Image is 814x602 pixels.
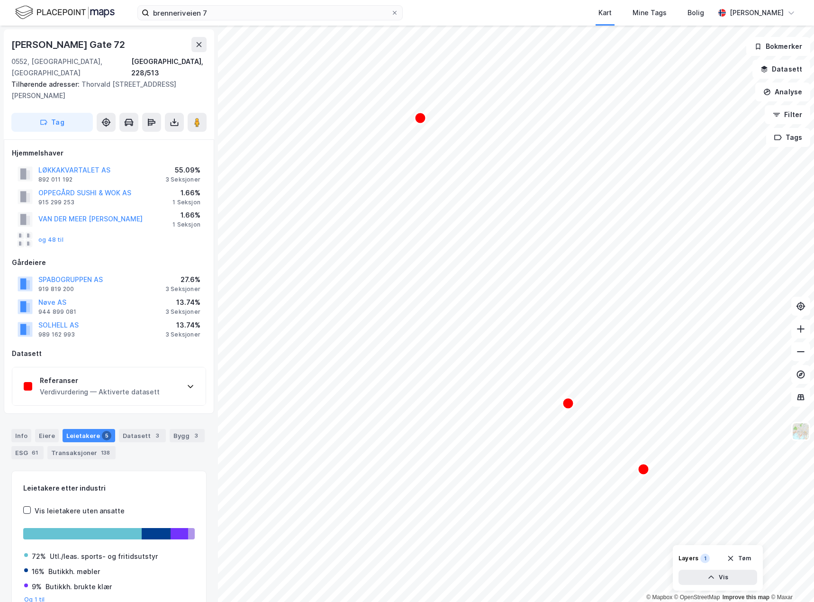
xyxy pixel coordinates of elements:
[755,82,810,101] button: Analyse
[646,594,672,601] a: Mapbox
[11,113,93,132] button: Tag
[752,60,810,79] button: Datasett
[12,147,206,159] div: Hjemmelshaver
[30,448,40,457] div: 61
[746,37,810,56] button: Bokmerker
[721,551,757,566] button: Tøm
[35,505,125,517] div: Vis leietakere uten ansatte
[23,483,195,494] div: Leietakere etter industri
[11,79,199,101] div: Thorvald [STREET_ADDRESS][PERSON_NAME]
[38,308,76,316] div: 944 899 081
[165,176,200,183] div: 3 Seksjoner
[792,422,810,440] img: Z
[165,274,200,285] div: 27.6%
[32,566,45,577] div: 16%
[766,128,810,147] button: Tags
[11,429,31,442] div: Info
[687,7,704,18] div: Bolig
[38,285,74,293] div: 919 819 200
[165,331,200,338] div: 3 Seksjoner
[765,105,810,124] button: Filter
[678,555,698,562] div: Layers
[633,7,667,18] div: Mine Tags
[191,431,201,440] div: 3
[99,448,112,457] div: 138
[12,257,206,268] div: Gårdeiere
[40,386,160,398] div: Verdivurdering — Aktiverte datasett
[165,319,200,331] div: 13.74%
[11,56,131,79] div: 0552, [GEOGRAPHIC_DATA], [GEOGRAPHIC_DATA]
[730,7,784,18] div: [PERSON_NAME]
[149,6,391,20] input: Søk på adresse, matrikkel, gårdeiere, leietakere eller personer
[165,297,200,308] div: 13.74%
[38,176,72,183] div: 892 011 192
[11,37,127,52] div: [PERSON_NAME] Gate 72
[638,464,649,475] div: Map marker
[32,551,46,562] div: 72%
[767,556,814,602] div: Kontrollprogram for chat
[15,4,115,21] img: logo.f888ab2527a4732fd821a326f86c7f29.svg
[415,112,426,124] div: Map marker
[598,7,612,18] div: Kart
[32,581,42,593] div: 9%
[172,221,200,228] div: 1 Seksjon
[50,551,158,562] div: Utl./leas. sports- og fritidsutstyr
[165,164,200,176] div: 55.09%
[172,187,200,199] div: 1.66%
[172,210,200,221] div: 1.66%
[63,429,115,442] div: Leietakere
[11,446,44,459] div: ESG
[153,431,162,440] div: 3
[47,446,116,459] div: Transaksjoner
[767,556,814,602] iframe: Chat Widget
[172,199,200,206] div: 1 Seksjon
[102,431,111,440] div: 5
[12,348,206,359] div: Datasett
[119,429,166,442] div: Datasett
[165,285,200,293] div: 3 Seksjoner
[165,308,200,316] div: 3 Seksjoner
[170,429,205,442] div: Bygg
[38,331,75,338] div: 989 162 993
[562,398,574,409] div: Map marker
[38,199,74,206] div: 915 299 253
[11,80,81,88] span: Tilhørende adresser:
[40,375,160,386] div: Referanser
[678,570,757,585] button: Vis
[700,554,710,563] div: 1
[674,594,720,601] a: OpenStreetMap
[48,566,100,577] div: Butikkh. møbler
[45,581,112,593] div: Butikkh. brukte klær
[723,594,769,601] a: Improve this map
[131,56,207,79] div: [GEOGRAPHIC_DATA], 228/513
[35,429,59,442] div: Eiere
